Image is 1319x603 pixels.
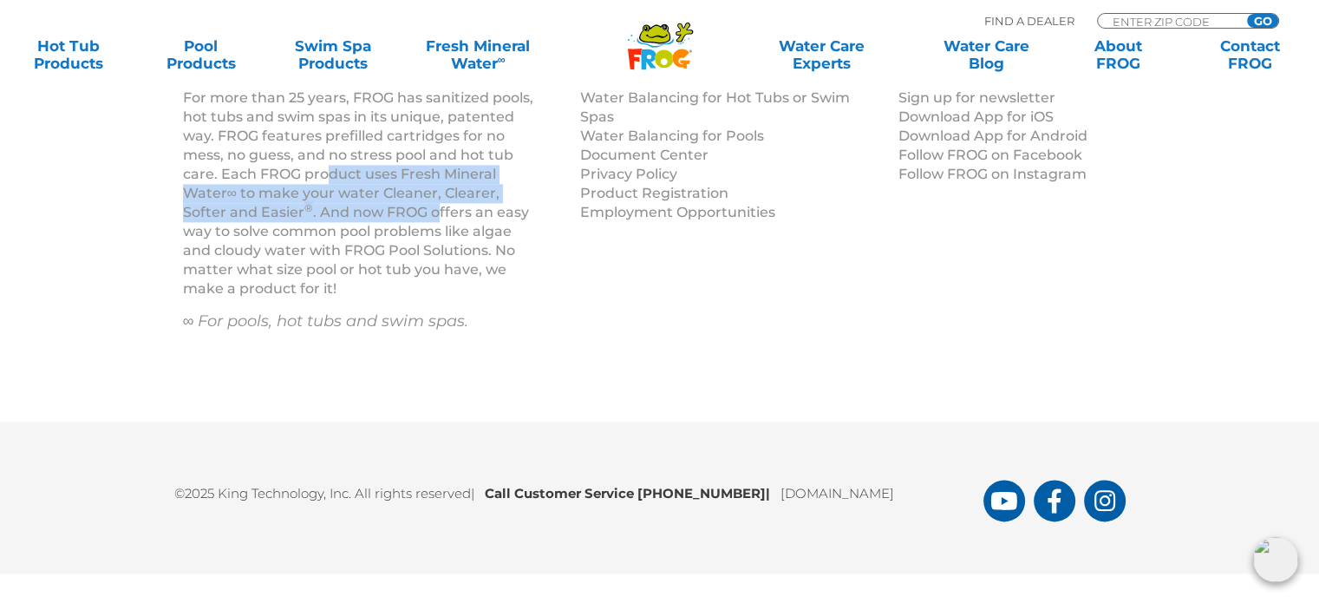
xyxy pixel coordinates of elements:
b: Call Customer Service [PHONE_NUMBER] [485,485,780,501]
a: Hot TubProducts [17,37,120,72]
span: | [471,485,474,501]
input: GO [1247,14,1278,28]
a: FROG Products You Tube Page [983,480,1025,521]
img: openIcon [1253,537,1298,582]
a: PoolProducts [149,37,251,72]
p: For more than 25 years, FROG has sanitized pools, hot tubs and swim spas in its unique, patented ... [183,88,537,298]
p: Find A Dealer [984,13,1074,29]
span: | [766,485,770,501]
a: Fresh MineralWater∞ [414,37,542,72]
a: Water CareExperts [738,37,905,72]
a: Download App for iOS [898,108,1053,125]
a: Sign up for newsletter [898,89,1055,106]
a: Employment Opportunities [580,204,775,220]
a: ContactFROG [1199,37,1302,72]
a: FROG Products Instagram Page [1084,480,1126,521]
a: FROG Products Facebook Page [1034,480,1075,521]
input: Zip Code Form [1111,14,1228,29]
a: Download App for Android [898,128,1087,144]
a: Document Center [580,147,708,163]
a: AboutFROG [1067,37,1169,72]
a: Water Balancing for Hot Tubs or Swim Spas [580,89,850,125]
a: [DOMAIN_NAME] [780,485,894,501]
a: Follow FROG on Instagram [898,166,1086,182]
sup: ® [304,201,313,214]
a: Swim SpaProducts [282,37,384,72]
a: Privacy Policy [580,166,677,182]
a: Follow FROG on Facebook [898,147,1081,163]
sup: ∞ [497,53,505,66]
a: Product Registration [580,185,728,201]
p: ©2025 King Technology, Inc. All rights reserved [174,474,983,504]
a: Water Balancing for Pools [580,128,764,144]
a: Water CareBlog [935,37,1037,72]
em: ∞ For pools, hot tubs and swim spas. [183,311,469,331]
